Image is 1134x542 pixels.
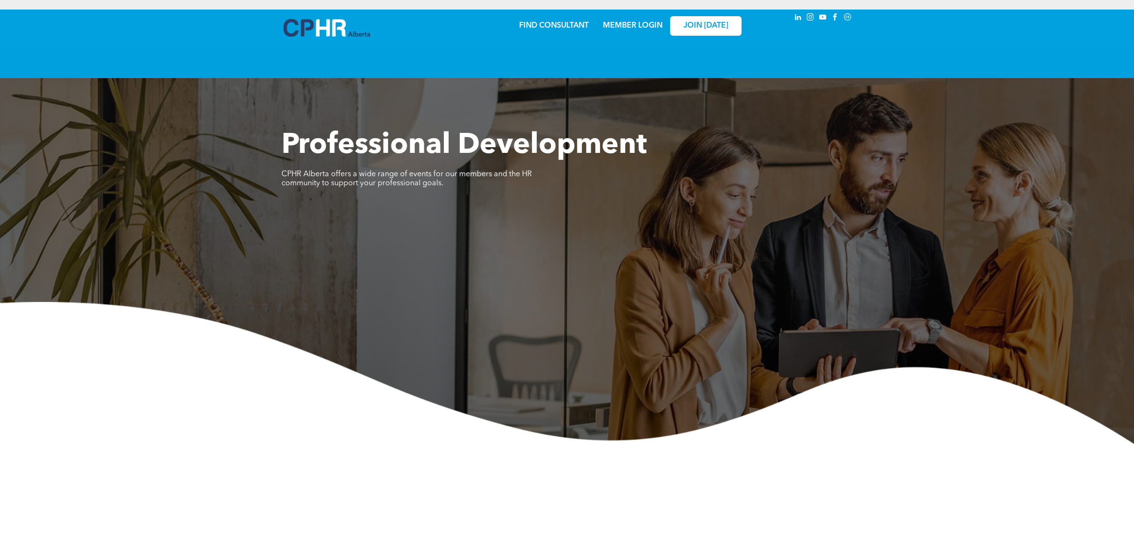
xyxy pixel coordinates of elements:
[281,131,647,160] span: Professional Development
[603,22,662,30] a: MEMBER LOGIN
[843,12,853,25] a: Social network
[805,12,816,25] a: instagram
[683,21,728,30] span: JOIN [DATE]
[793,12,803,25] a: linkedin
[818,12,828,25] a: youtube
[281,171,532,187] span: CPHR Alberta offers a wide range of events for our members and the HR community to support your p...
[519,22,589,30] a: FIND CONSULTANT
[830,12,841,25] a: facebook
[670,16,742,36] a: JOIN [DATE]
[283,19,370,37] img: A blue and white logo for cp alberta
